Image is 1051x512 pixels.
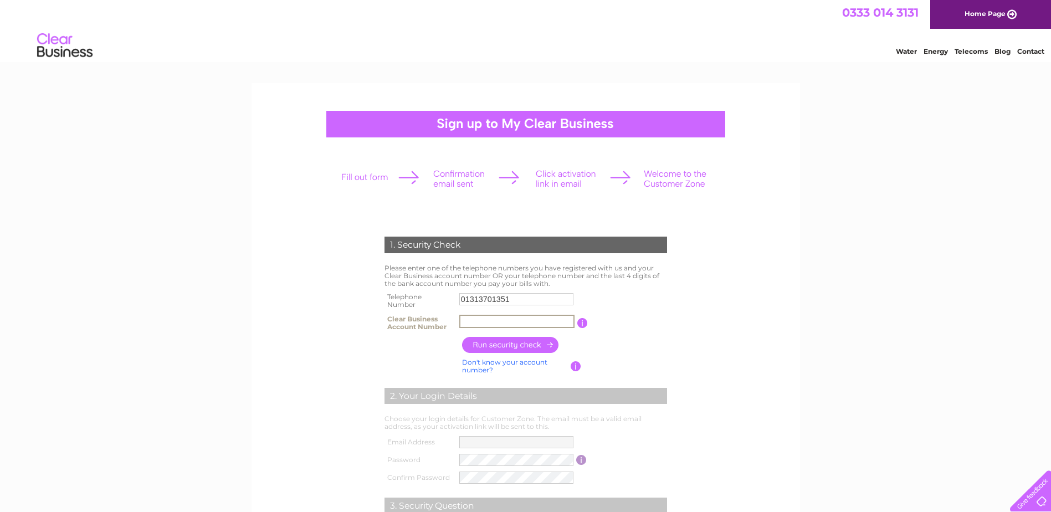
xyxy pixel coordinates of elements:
[37,29,93,63] img: logo.png
[382,451,457,469] th: Password
[264,6,788,54] div: Clear Business is a trading name of Verastar Limited (registered in [GEOGRAPHIC_DATA] No. 3667643...
[896,47,917,55] a: Water
[571,361,581,371] input: Information
[576,455,587,465] input: Information
[382,290,457,312] th: Telephone Number
[842,6,919,19] a: 0333 014 3131
[955,47,988,55] a: Telecoms
[382,262,670,290] td: Please enter one of the telephone numbers you have registered with us and your Clear Business acc...
[384,388,667,405] div: 2. Your Login Details
[382,412,670,433] td: Choose your login details for Customer Zone. The email must be a valid email address, as your act...
[382,433,457,451] th: Email Address
[384,237,667,253] div: 1. Security Check
[462,358,547,374] a: Don't know your account number?
[382,312,457,334] th: Clear Business Account Number
[924,47,948,55] a: Energy
[382,469,457,487] th: Confirm Password
[577,318,588,328] input: Information
[1017,47,1044,55] a: Contact
[994,47,1011,55] a: Blog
